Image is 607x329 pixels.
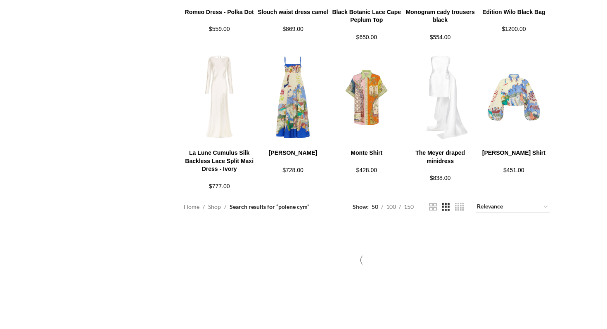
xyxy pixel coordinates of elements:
h4: Monte Shirt [331,149,402,157]
h4: [PERSON_NAME] [257,149,329,157]
span: $1200.00 [502,26,526,32]
select: Shop order [476,201,550,213]
a: 150 [401,202,417,211]
nav: Breadcrumb [184,202,309,211]
h4: La Lune Cumulus Silk Backless Lace Split Maxi Dress - Ivory [184,149,255,173]
a: Grid view 3 [442,202,450,212]
a: Grid view 4 [455,202,464,212]
span: $777.00 [209,183,230,189]
a: Grid view 2 [429,202,437,212]
span: 100 [386,203,396,210]
span: $838.00 [430,175,451,181]
img: Alemais-Nadia-Cropped-Shirt-3.jpg [478,48,550,147]
h4: The Meyer draped minidress [404,149,476,165]
span: 50 [372,203,378,210]
a: [PERSON_NAME] Shirt $451.00 [478,149,550,175]
h4: Romeo Dress - Polka Dot [184,8,255,17]
a: Slouch waist dress camel $869.00 [257,8,329,34]
a: Edition Wilo Black Bag $1200.00 [478,8,550,34]
a: Monogram cady trousers black $554.00 [404,8,476,42]
a: Monte Shirt $428.00 [331,149,402,175]
span: 150 [404,203,414,210]
span: $728.00 [282,167,303,173]
span: $650.00 [356,34,377,40]
h4: Black Botanic Lace Cape Peplum Top [331,8,402,24]
a: Black Botanic Lace Cape Peplum Top $650.00 [331,8,402,42]
img: Solace-London-The-Meyer-draped-minidress.jpg [404,48,476,147]
span: $869.00 [282,26,303,32]
span: $428.00 [356,167,377,173]
img: Alemais-Monte-Shirt-3.jpg [331,48,402,147]
span: Show [353,202,369,211]
span: $451.00 [503,167,524,173]
a: Romeo Dress - Polka Dot $559.00 [184,8,255,34]
span: $554.00 [430,34,451,40]
img: Alemais-Nadia-Sundress-3.jpg [257,48,329,147]
span: $559.00 [209,26,230,32]
a: 50 [369,202,381,211]
a: La Lune Cumulus Silk Backless Lace Split Maxi Dress - Ivory $777.00 [184,149,255,191]
a: Shop [208,202,221,211]
h4: Slouch waist dress camel [257,8,329,17]
a: 100 [383,202,399,211]
span: Search results for “polene cym” [230,202,309,211]
h4: Edition Wilo Black Bag [478,8,550,17]
a: The Meyer draped minidress $838.00 [404,149,476,183]
h4: Monogram cady trousers black [404,8,476,24]
a: [PERSON_NAME] $728.00 [257,149,329,175]
a: Home [184,202,199,211]
h4: [PERSON_NAME] Shirt [478,149,550,157]
img: Shona-Joy-La-Lune-Cumulus-Silk-Backless-Lace-Split-Maxi-Dress-Ivory-347877_nobg.png [184,48,255,147]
